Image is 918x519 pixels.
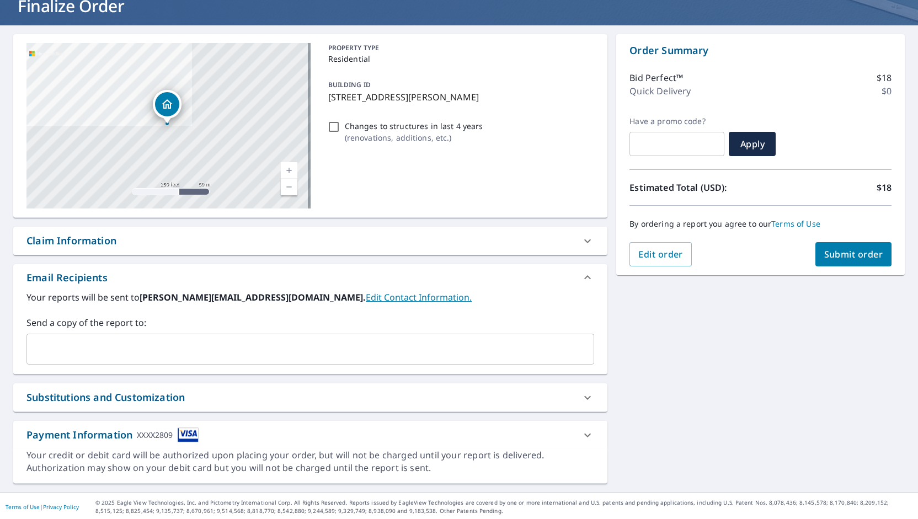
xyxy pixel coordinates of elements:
span: Submit order [824,248,883,260]
label: Your reports will be sent to [26,291,594,304]
div: Payment Information [26,427,199,442]
p: [STREET_ADDRESS][PERSON_NAME] [328,90,590,104]
button: Submit order [815,242,892,266]
div: Claim Information [26,233,116,248]
div: Substitutions and Customization [13,383,607,411]
p: $0 [882,84,892,98]
label: Have a promo code? [629,116,724,126]
span: Apply [738,138,767,150]
p: PROPERTY TYPE [328,43,590,53]
p: © 2025 Eagle View Technologies, Inc. and Pictometry International Corp. All Rights Reserved. Repo... [95,499,912,515]
a: Privacy Policy [43,503,79,511]
a: Terms of Use [771,218,820,229]
button: Apply [729,132,776,156]
p: BUILDING ID [328,80,371,89]
div: Claim Information [13,227,607,255]
p: $18 [877,181,892,194]
label: Send a copy of the report to: [26,316,594,329]
p: $18 [877,71,892,84]
div: Payment InformationXXXX2809cardImage [13,421,607,449]
p: Residential [328,53,590,65]
p: ( renovations, additions, etc. ) [345,132,483,143]
p: | [6,504,79,510]
a: EditContactInfo [366,291,472,303]
a: Current Level 17, Zoom In [281,162,297,179]
button: Edit order [629,242,692,266]
p: Estimated Total (USD): [629,181,760,194]
a: Terms of Use [6,503,40,511]
p: Order Summary [629,43,892,58]
div: Substitutions and Customization [26,390,185,405]
div: Dropped pin, building 1, Residential property, 421 Carr St Forked River, NJ 08731 [153,90,182,124]
span: Edit order [638,248,683,260]
p: Quick Delivery [629,84,691,98]
div: Your credit or debit card will be authorized upon placing your order, but will not be charged unt... [26,449,594,474]
p: Bid Perfect™ [629,71,683,84]
div: Email Recipients [13,264,607,291]
p: By ordering a report you agree to our [629,219,892,229]
b: [PERSON_NAME][EMAIL_ADDRESS][DOMAIN_NAME]. [140,291,366,303]
a: Current Level 17, Zoom Out [281,179,297,195]
div: XXXX2809 [137,427,173,442]
div: Email Recipients [26,270,108,285]
img: cardImage [178,427,199,442]
p: Changes to structures in last 4 years [345,120,483,132]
